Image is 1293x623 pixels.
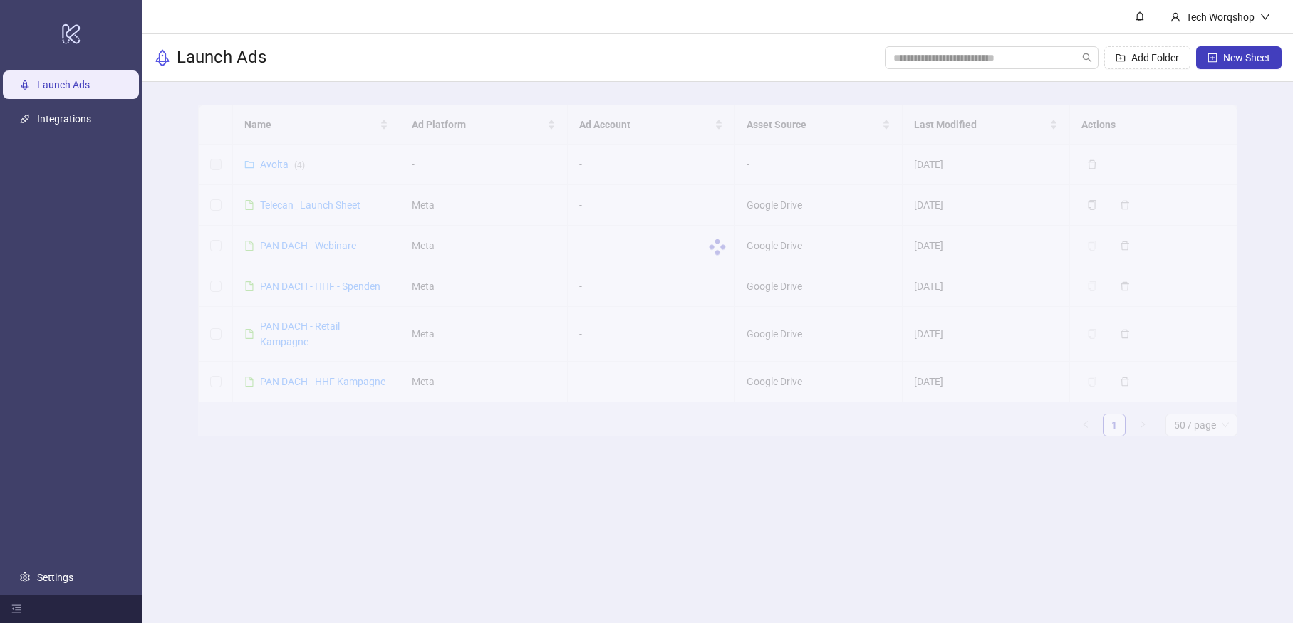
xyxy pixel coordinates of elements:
span: user [1170,12,1180,22]
button: New Sheet [1196,46,1282,69]
span: plus-square [1208,53,1217,63]
span: menu-fold [11,604,21,614]
a: Settings [37,572,73,583]
span: search [1082,53,1092,63]
button: Add Folder [1104,46,1190,69]
a: Launch Ads [37,79,90,90]
a: Integrations [37,113,91,125]
span: rocket [154,49,171,66]
div: Tech Worqshop [1180,9,1260,25]
span: folder-add [1116,53,1126,63]
span: Add Folder [1131,52,1179,63]
span: down [1260,12,1270,22]
h3: Launch Ads [177,46,266,69]
span: bell [1135,11,1145,21]
span: New Sheet [1223,52,1270,63]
